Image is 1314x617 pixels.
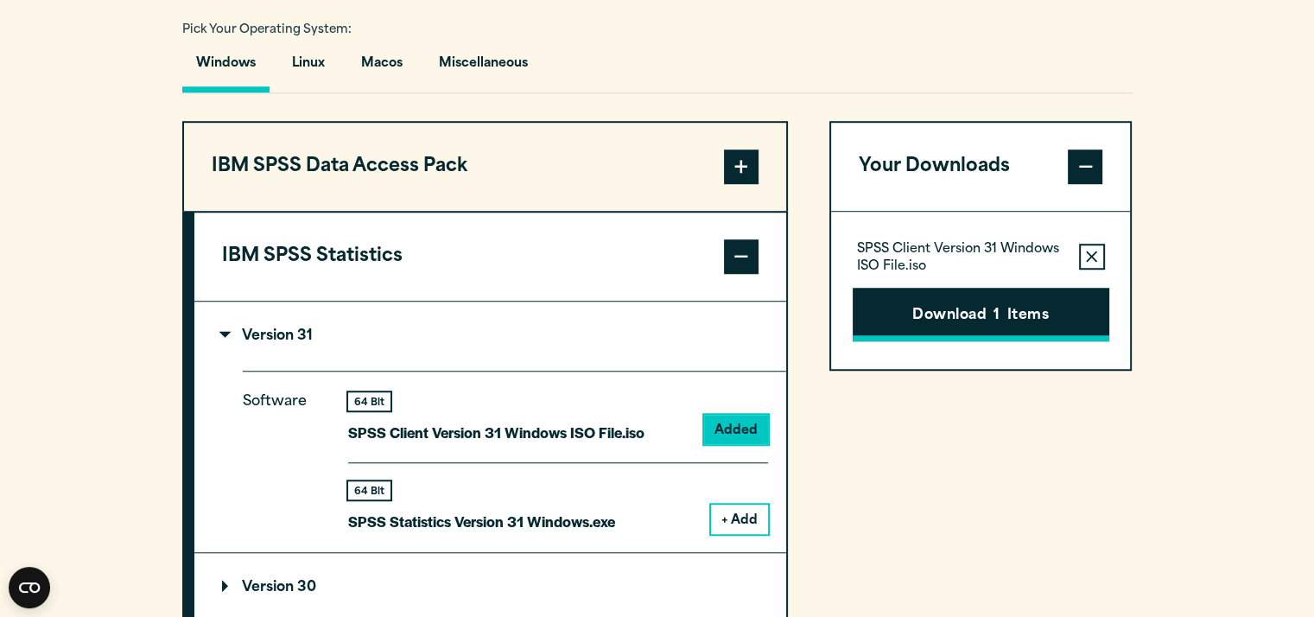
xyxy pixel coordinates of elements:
[348,420,644,445] p: SPSS Client Version 31 Windows ISO File.iso
[704,415,768,444] button: Added
[348,392,390,410] div: 64 Bit
[993,305,1000,328] span: 1
[194,302,786,371] summary: Version 31
[243,390,321,520] p: Software
[9,567,50,608] button: Open CMP widget
[222,329,313,343] p: Version 31
[348,481,390,499] div: 64 Bit
[857,241,1065,276] p: SPSS Client Version 31 Windows ISO File.iso
[348,509,615,534] p: SPSS Statistics Version 31 Windows.exe
[425,43,542,92] button: Miscellaneous
[711,505,768,534] button: + Add
[278,43,339,92] button: Linux
[853,288,1109,341] button: Download1Items
[182,24,352,35] span: Pick Your Operating System:
[194,213,786,301] button: IBM SPSS Statistics
[347,43,416,92] button: Macos
[222,581,316,595] p: Version 30
[831,123,1131,211] button: Your Downloads
[831,211,1131,369] div: Your Downloads
[182,43,270,92] button: Windows
[184,123,786,211] button: IBM SPSS Data Access Pack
